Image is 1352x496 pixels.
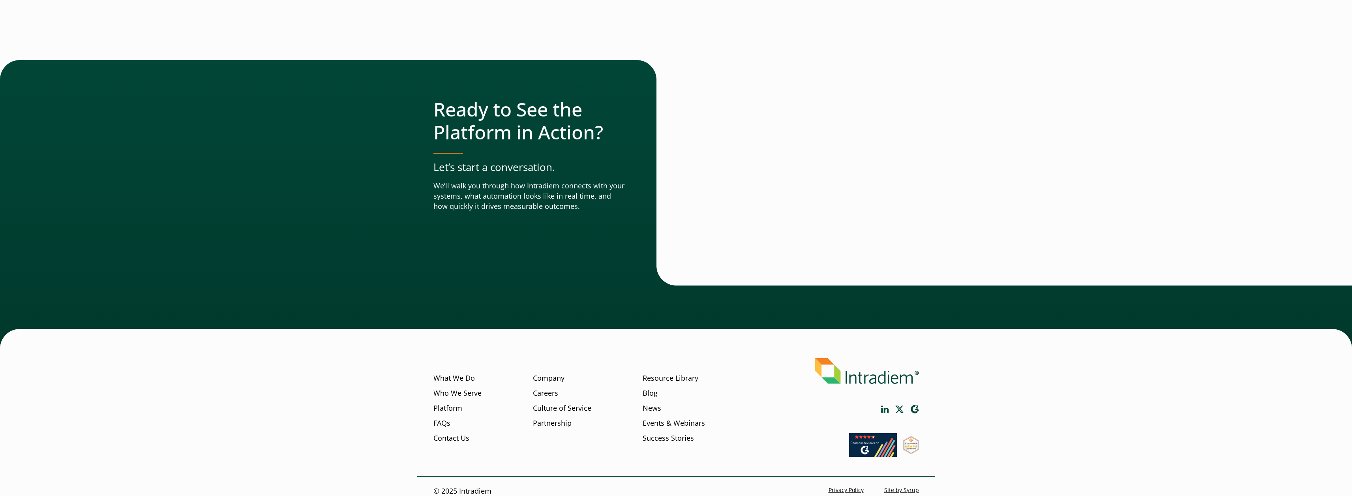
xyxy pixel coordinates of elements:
[433,403,462,413] a: Platform
[433,433,469,443] a: Contact Us
[884,487,919,494] a: Site by Syrup
[910,405,919,414] a: Link opens in a new window
[849,433,897,457] img: Read our reviews on G2
[533,403,591,413] a: Culture of Service
[903,436,919,454] img: SourceForge User Reviews
[903,447,919,456] a: Link opens in a new window
[643,373,698,383] a: Resource Library
[433,388,482,398] a: Who We Serve
[849,449,897,459] a: Link opens in a new window
[433,98,625,143] h2: Ready to See the Platform in Action?
[533,373,564,383] a: Company
[643,403,661,413] a: News
[433,160,625,175] p: Let’s start a conversation.
[533,418,572,428] a: Partnership
[895,406,904,413] a: Link opens in a new window
[815,358,919,384] img: Intradiem
[643,418,705,428] a: Events & Webinars
[533,388,558,398] a: Careers
[433,181,625,212] p: We’ll walk you through how Intradiem connects with your systems, what automation looks like in re...
[433,373,475,383] a: What We Do
[433,418,450,428] a: FAQs
[829,487,864,494] a: Privacy Policy
[881,406,889,413] a: Link opens in a new window
[643,388,658,398] a: Blog
[643,433,694,443] a: Success Stories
